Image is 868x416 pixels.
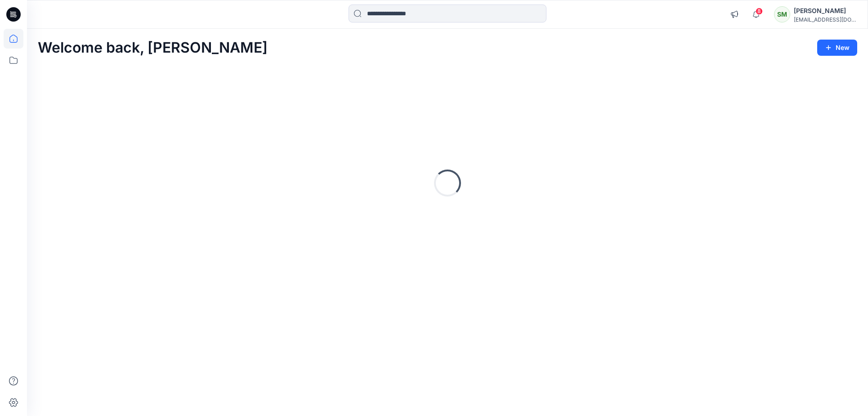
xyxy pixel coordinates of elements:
[38,40,268,56] h2: Welcome back, [PERSON_NAME]
[756,8,763,15] span: 8
[794,16,857,23] div: [EMAIL_ADDRESS][DOMAIN_NAME]
[817,40,857,56] button: New
[794,5,857,16] div: [PERSON_NAME]
[774,6,790,22] div: SM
